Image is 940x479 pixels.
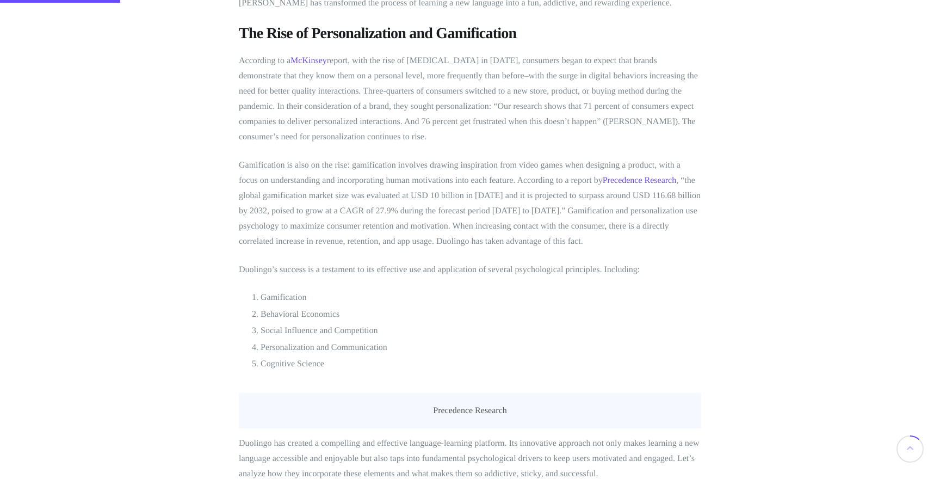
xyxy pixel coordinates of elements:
li: Social Influence and Competition [261,324,701,338]
a: Precedence Research [603,176,676,185]
li: Behavioral Economics [261,308,701,322]
h3: The Rise of Personalization and Gamification [239,24,701,44]
p: Gamification is also on the rise: gamification involves drawing inspiration from video games when... [239,158,701,249]
li: Personalization and Communication [261,341,701,355]
p: According to a report, with the rise of [MEDICAL_DATA] in [DATE], consumers began to expect that ... [239,53,701,145]
li: Cognitive Science [261,357,701,371]
p: Duolingo’s success is a testament to its effective use and application of several psychological p... [239,262,701,278]
li: Gamification [261,291,701,305]
figcaption: Precedence Research [239,393,701,429]
a: McKinsey [290,56,327,65]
